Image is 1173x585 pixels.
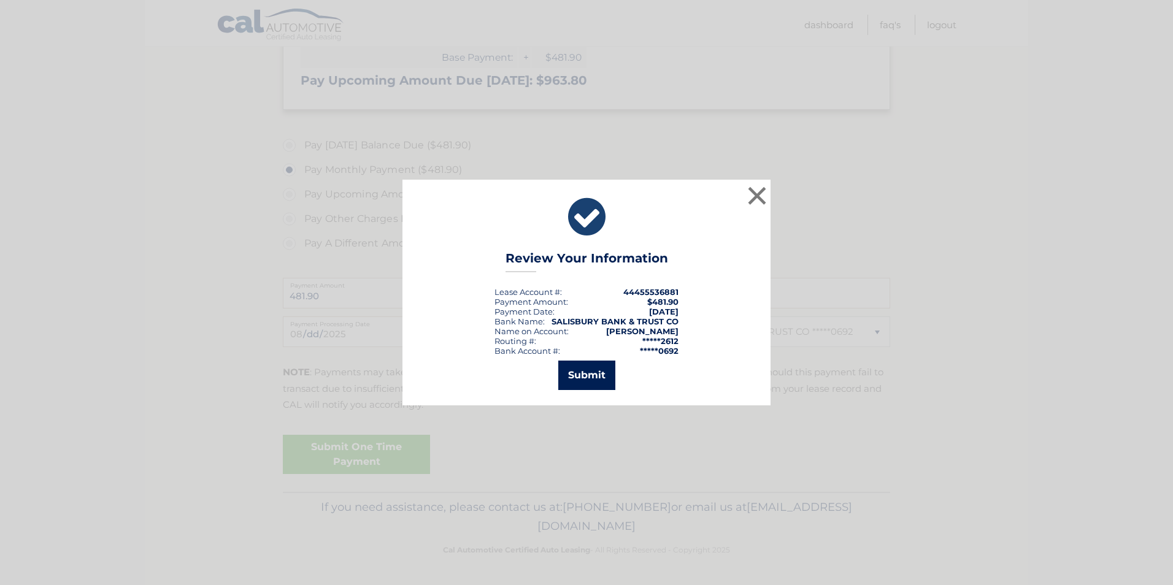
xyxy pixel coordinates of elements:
div: Name on Account: [494,326,569,336]
span: Payment Date [494,307,553,316]
button: × [745,183,769,208]
div: Routing #: [494,336,536,346]
strong: [PERSON_NAME] [606,326,679,336]
span: [DATE] [649,307,679,316]
div: Payment Amount: [494,297,568,307]
div: Lease Account #: [494,287,562,297]
span: $481.90 [647,297,679,307]
div: : [494,307,555,316]
div: Bank Name: [494,316,545,326]
div: Bank Account #: [494,346,560,356]
strong: SALISBURY BANK & TRUST CO [552,316,679,326]
button: Submit [558,361,615,390]
strong: 44455536881 [623,287,679,297]
h3: Review Your Information [506,251,668,272]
